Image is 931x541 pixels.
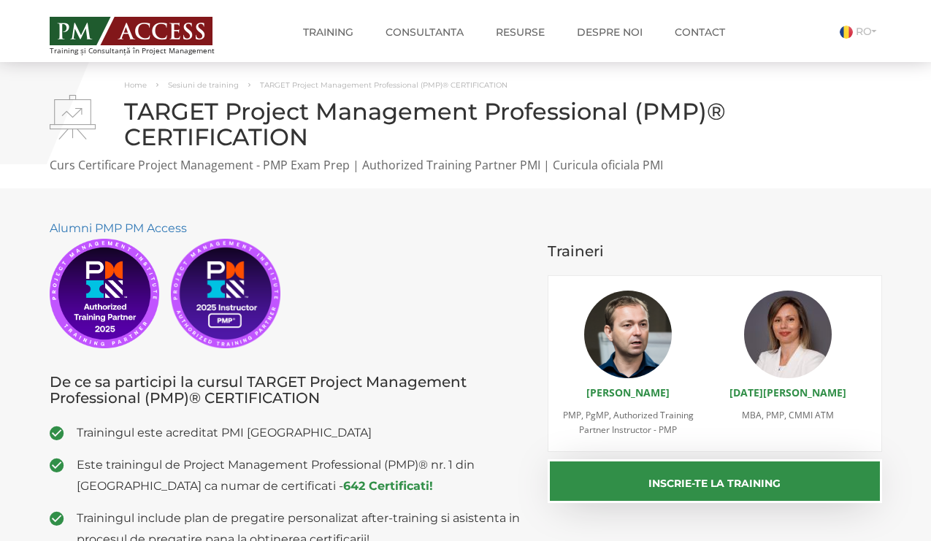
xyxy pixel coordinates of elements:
[742,409,834,421] span: MBA, PMP, CMMI ATM
[548,243,882,259] h3: Traineri
[77,454,526,496] span: Este trainingul de Project Management Professional (PMP)® nr. 1 din [GEOGRAPHIC_DATA] ca numar de...
[548,459,882,503] button: Inscrie-te la training
[168,80,239,90] a: Sesiuni de training
[50,95,96,139] img: TARGET Project Management Professional (PMP)® CERTIFICATION
[50,374,526,406] h3: De ce sa participi la cursul TARGET Project Management Professional (PMP)® CERTIFICATION
[50,221,187,235] a: Alumni PMP PM Access
[566,18,654,47] a: Despre noi
[840,25,882,38] a: RO
[664,18,736,47] a: Contact
[586,385,670,399] a: [PERSON_NAME]
[50,47,242,55] span: Training și Consultanță în Project Management
[729,385,846,399] a: [DATE][PERSON_NAME]
[343,479,433,493] a: 642 Certificati!
[50,157,882,174] p: Curs Certificare Project Management - PMP Exam Prep | Authorized Training Partner PMI | Curicula ...
[563,409,694,436] span: PMP, PgMP, Authorized Training Partner Instructor - PMP
[292,18,364,47] a: Training
[50,17,212,45] img: PM ACCESS - Echipa traineri si consultanti certificati PMP: Narciss Popescu, Mihai Olaru, Monica ...
[77,422,526,443] span: Trainingul este acreditat PMI [GEOGRAPHIC_DATA]
[50,12,242,55] a: Training și Consultanță în Project Management
[840,26,853,39] img: Romana
[124,80,147,90] a: Home
[50,99,882,150] h1: TARGET Project Management Professional (PMP)® CERTIFICATION
[260,80,507,90] span: TARGET Project Management Professional (PMP)® CERTIFICATION
[375,18,475,47] a: Consultanta
[485,18,556,47] a: Resurse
